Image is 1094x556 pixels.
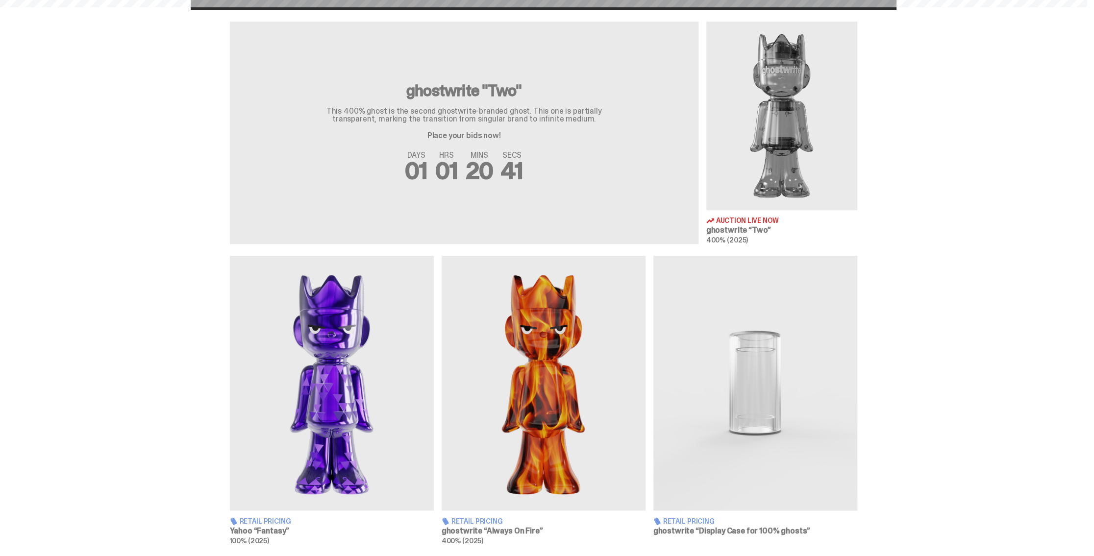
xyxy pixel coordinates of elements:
span: DAYS [405,151,427,159]
img: Fantasy [230,256,434,510]
span: 41 [501,155,523,186]
h3: ghostwrite “Two” [706,226,857,234]
img: Two [706,22,857,210]
a: Two Auction Live Now [706,22,857,244]
span: Retail Pricing [451,518,503,525]
h3: ghostwrite “Display Case for 100% ghosts” [653,527,857,535]
p: This 400% ghost is the second ghostwrite-branded ghost. This one is partially transparent, markin... [307,107,621,123]
span: 01 [435,155,458,186]
img: Always On Fire [442,256,646,510]
h3: ghostwrite “Always On Fire” [442,527,646,535]
span: 400% (2025) [442,536,483,545]
a: Always On Fire Retail Pricing [442,256,646,544]
span: 01 [405,155,427,186]
img: Display Case for 100% ghosts [653,256,857,510]
span: HRS [435,151,458,159]
span: 100% (2025) [230,536,269,545]
span: 20 [466,155,494,186]
span: MINS [466,151,494,159]
a: Fantasy Retail Pricing [230,256,434,544]
span: Retail Pricing [663,518,715,525]
a: Display Case for 100% ghosts Retail Pricing [653,256,857,544]
p: Place your bids now! [307,132,621,140]
span: SECS [501,151,523,159]
span: Retail Pricing [240,518,291,525]
span: 400% (2025) [706,236,748,244]
h3: ghostwrite "Two" [307,83,621,98]
span: Auction Live Now [716,217,779,224]
h3: Yahoo “Fantasy” [230,527,434,535]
